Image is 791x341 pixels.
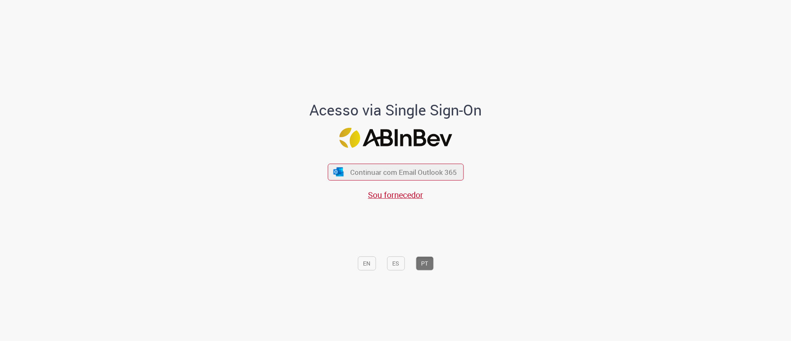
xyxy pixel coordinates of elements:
img: Logo ABInBev [339,128,452,148]
button: PT [416,256,433,270]
h1: Acesso via Single Sign-On [281,102,510,118]
a: Sou fornecedor [368,189,423,200]
button: ícone Azure/Microsoft 360 Continuar com Email Outlook 365 [328,164,463,181]
span: Continuar com Email Outlook 365 [350,167,457,177]
img: ícone Azure/Microsoft 360 [333,167,344,176]
button: ES [387,256,405,270]
button: EN [358,256,376,270]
